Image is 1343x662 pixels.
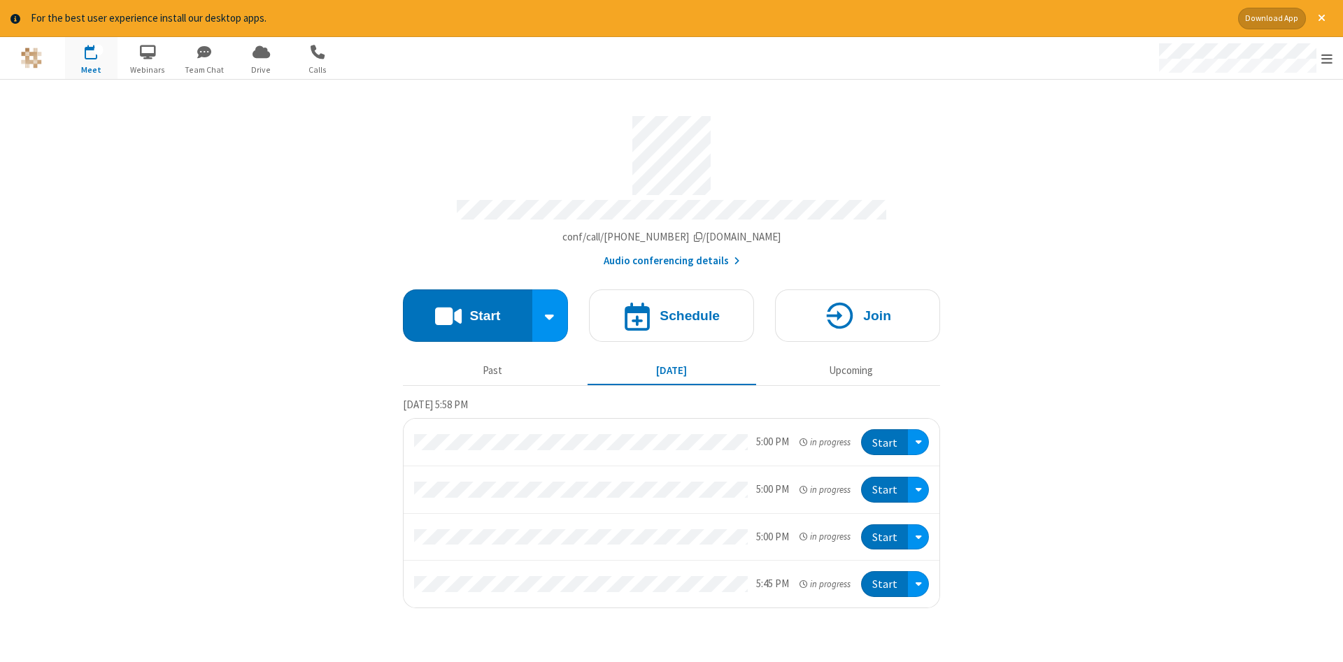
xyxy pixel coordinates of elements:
[756,434,789,450] div: 5:00 PM
[908,524,929,550] div: Open menu
[800,483,851,496] em: in progress
[660,309,720,322] h4: Schedule
[861,477,908,503] button: Start
[235,64,287,76] span: Drive
[908,429,929,455] div: Open menu
[403,106,940,268] section: Account details
[178,64,231,76] span: Team Chat
[908,571,929,597] div: Open menu
[408,358,577,384] button: Past
[800,436,851,449] em: in progress
[1238,8,1306,29] button: Download App
[861,524,908,550] button: Start
[65,64,118,76] span: Meet
[122,64,174,76] span: Webinars
[403,289,532,342] button: Start
[94,45,104,55] div: 4
[756,576,789,592] div: 5:45 PM
[31,10,1228,27] div: For the best user experience install our desktop apps.
[756,482,789,498] div: 5:00 PM
[863,309,891,322] h4: Join
[469,309,500,322] h4: Start
[756,529,789,545] div: 5:00 PM
[562,229,781,245] button: Copy my meeting room linkCopy my meeting room link
[532,289,569,342] div: Start conference options
[767,358,935,384] button: Upcoming
[800,577,851,591] em: in progress
[775,289,940,342] button: Join
[5,37,57,79] button: Logo
[589,289,754,342] button: Schedule
[861,571,908,597] button: Start
[403,396,940,608] section: Today's Meetings
[604,253,740,269] button: Audio conferencing details
[21,48,42,69] img: QA Selenium DO NOT DELETE OR CHANGE
[292,64,344,76] span: Calls
[562,230,781,243] span: Copy my meeting room link
[861,429,908,455] button: Start
[1146,37,1343,79] div: Open menu
[588,358,756,384] button: [DATE]
[403,398,468,411] span: [DATE] 5:58 PM
[1311,8,1333,29] button: Close alert
[908,477,929,503] div: Open menu
[800,530,851,543] em: in progress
